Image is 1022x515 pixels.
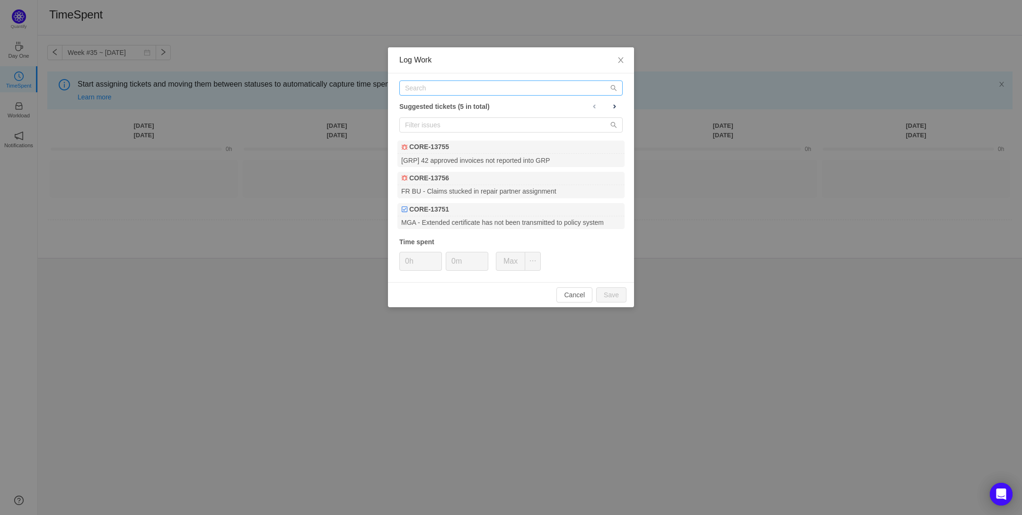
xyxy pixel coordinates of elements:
div: FR BU - Claims stucked in repair partner assignment [397,185,625,198]
i: icon: search [610,122,617,128]
b: CORE-13751 [409,204,449,214]
div: Open Intercom Messenger [990,483,1013,506]
img: Bug [401,144,408,151]
div: Log Work [399,55,623,65]
input: Search [399,80,623,96]
button: Max [496,252,525,271]
button: Cancel [556,287,592,302]
div: [GRP] 42 approved invoices not reported into GRP [397,154,625,167]
i: icon: close [617,56,625,64]
img: Task [401,206,408,213]
input: Filter issues [399,117,623,133]
button: Close [608,47,634,74]
button: icon: ellipsis [525,252,541,271]
div: Suggested tickets (5 in total) [399,100,623,113]
i: icon: search [610,85,617,91]
b: CORE-13755 [409,142,449,152]
button: Save [596,287,626,302]
div: MGA - Extended certificate has not been transmitted to policy system [397,216,625,229]
div: Time spent [399,237,623,247]
img: Bug [401,175,408,181]
b: CORE-13756 [409,173,449,183]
